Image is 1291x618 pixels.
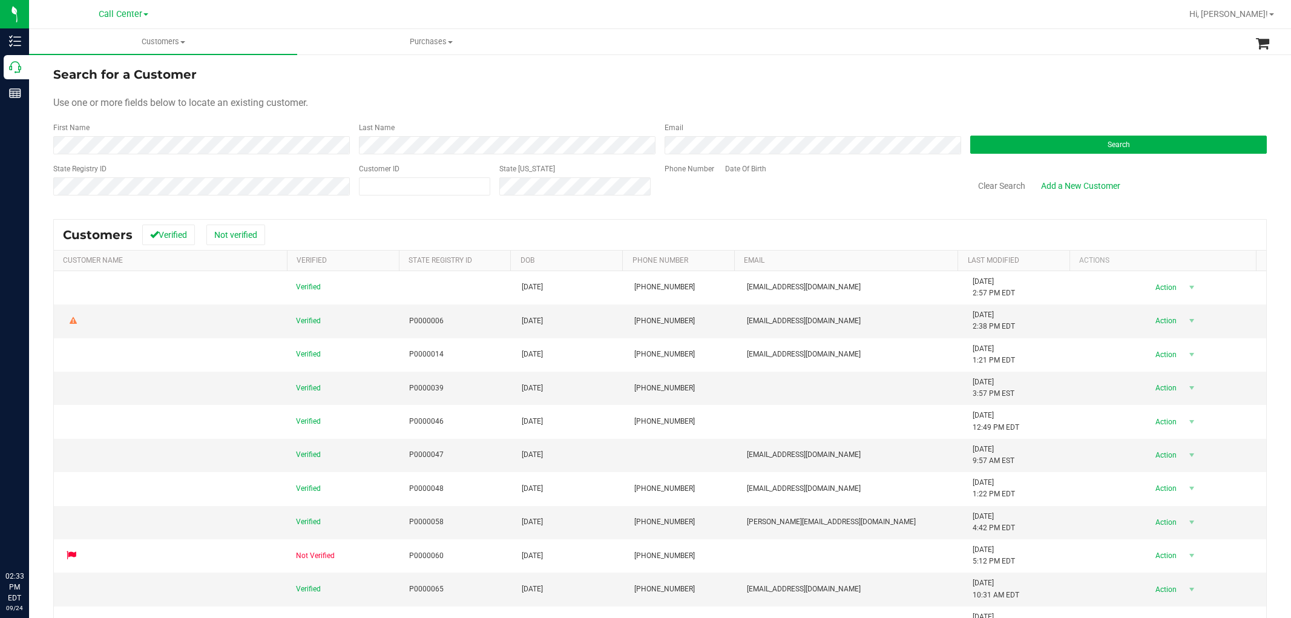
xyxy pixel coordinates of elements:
button: Search [970,136,1267,154]
span: select [1184,480,1200,497]
span: Verified [296,516,321,528]
label: Customer ID [359,163,399,174]
span: [PERSON_NAME][EMAIL_ADDRESS][DOMAIN_NAME] [747,516,916,528]
span: [DATE] 1:21 PM EDT [973,343,1015,366]
span: Action [1145,279,1184,296]
span: [EMAIL_ADDRESS][DOMAIN_NAME] [747,449,861,461]
span: Action [1145,413,1184,430]
span: P0000039 [409,383,444,394]
span: select [1184,312,1200,329]
span: Verified [296,416,321,427]
span: Action [1145,547,1184,564]
span: P0000046 [409,416,444,427]
span: select [1184,413,1200,430]
span: [PHONE_NUMBER] [634,349,695,360]
span: Action [1145,312,1184,329]
span: [DATE] [522,550,543,562]
span: [DATE] 1:22 PM EDT [973,477,1015,500]
span: [DATE] [522,281,543,293]
iframe: Resource center [12,521,48,557]
span: Verified [296,483,321,495]
p: 02:33 PM EDT [5,571,24,603]
label: Email [665,122,683,133]
span: [EMAIL_ADDRESS][DOMAIN_NAME] [747,315,861,327]
span: P0000058 [409,516,444,528]
inline-svg: Inventory [9,35,21,47]
label: Phone Number [665,163,714,174]
a: Last Modified [968,256,1019,265]
span: [DATE] [522,483,543,495]
a: Customer Name [63,256,123,265]
span: [DATE] [522,315,543,327]
div: Warning - Level 2 [68,315,79,327]
span: [EMAIL_ADDRESS][DOMAIN_NAME] [747,483,861,495]
iframe: Resource center unread badge [36,519,50,534]
span: select [1184,279,1200,296]
span: [DATE] [522,349,543,360]
span: select [1184,447,1200,464]
span: Purchases [298,36,565,47]
button: Not verified [206,225,265,245]
span: Action [1145,480,1184,497]
label: State [US_STATE] [499,163,555,174]
a: Phone Number [632,256,688,265]
span: P0000060 [409,550,444,562]
span: [PHONE_NUMBER] [634,583,695,595]
span: [PHONE_NUMBER] [634,483,695,495]
span: [EMAIL_ADDRESS][DOMAIN_NAME] [747,583,861,595]
span: [PHONE_NUMBER] [634,383,695,394]
span: [DATE] 2:57 PM EDT [973,276,1015,299]
label: Date Of Birth [725,163,766,174]
span: Customers [29,36,297,47]
span: Call Center [99,9,142,19]
span: Verified [296,449,321,461]
span: Action [1145,380,1184,396]
span: [DATE] [522,416,543,427]
span: P0000065 [409,583,444,595]
span: [DATE] 3:57 PM EST [973,376,1014,399]
p: 09/24 [5,603,24,613]
a: Customers [29,29,297,54]
span: Action [1145,346,1184,363]
a: Email [744,256,764,265]
span: Not Verified [296,550,335,562]
span: [DATE] 9:57 AM EST [973,444,1014,467]
span: [PHONE_NUMBER] [634,281,695,293]
span: [PHONE_NUMBER] [634,315,695,327]
inline-svg: Call Center [9,61,21,73]
span: [DATE] 10:31 AM EDT [973,577,1019,600]
span: [DATE] 12:49 PM EDT [973,410,1019,433]
button: Clear Search [970,176,1033,196]
span: [PHONE_NUMBER] [634,416,695,427]
span: select [1184,514,1200,531]
span: Action [1145,514,1184,531]
button: Verified [142,225,195,245]
a: State Registry Id [409,256,472,265]
span: Search [1108,140,1130,149]
span: [EMAIL_ADDRESS][DOMAIN_NAME] [747,349,861,360]
span: P0000047 [409,449,444,461]
div: Actions [1079,256,1251,265]
span: P0000048 [409,483,444,495]
div: Flagged for deletion [65,550,78,562]
a: Add a New Customer [1033,176,1128,196]
span: select [1184,547,1200,564]
label: Last Name [359,122,395,133]
span: Verified [296,383,321,394]
a: Purchases [297,29,565,54]
span: Verified [296,281,321,293]
span: Search for a Customer [53,67,197,82]
span: [DATE] [522,449,543,461]
label: First Name [53,122,90,133]
span: [DATE] [522,583,543,595]
span: [DATE] [522,383,543,394]
span: [DATE] [522,516,543,528]
span: Action [1145,447,1184,464]
span: select [1184,380,1200,396]
span: Hi, [PERSON_NAME]! [1189,9,1268,19]
span: P0000014 [409,349,444,360]
a: Verified [297,256,327,265]
span: select [1184,346,1200,363]
span: Verified [296,583,321,595]
label: State Registry ID [53,163,107,174]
